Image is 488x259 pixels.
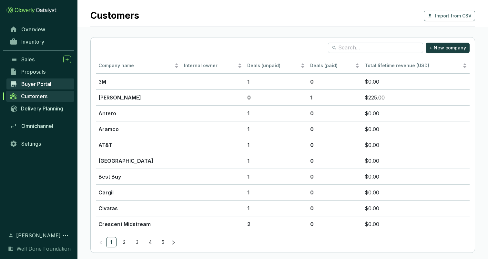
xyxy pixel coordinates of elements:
a: Sales [6,54,74,65]
p: 0 [310,220,360,228]
span: [PERSON_NAME] [16,232,61,239]
p: Best Buy [98,173,179,181]
span: Buyer Portal [21,81,51,87]
p: 1 [247,173,305,181]
p: 0 [310,109,360,117]
p: Antero [98,109,179,117]
td: $0.00 [362,74,470,89]
p: Crescent Midstream [98,220,179,228]
p: [PERSON_NAME] [98,94,179,101]
button: left [96,237,106,247]
td: $0.00 [362,153,470,169]
td: $0.00 [362,216,470,232]
span: right [171,240,176,245]
a: Omnichannel [6,120,74,131]
a: 3 [132,237,142,247]
p: 0 [310,189,360,196]
th: Company name [96,58,181,74]
span: Internal owner [184,63,236,69]
td: $0.00 [362,169,470,184]
a: Customers [6,91,74,102]
li: Previous Page [96,237,106,247]
th: Internal owner [181,58,245,74]
span: Proposals [21,68,46,75]
p: AT&T [98,141,179,149]
p: 0 [310,204,360,212]
a: 2 [119,237,129,247]
span: Sales [21,56,35,63]
span: Deals (unpaid) [247,63,299,69]
a: 4 [145,237,155,247]
a: Inventory [6,36,74,47]
span: Company name [98,63,173,69]
h1: Customers [90,10,139,21]
p: 0 [310,125,360,133]
p: 1 [247,157,305,165]
span: Delivery Planning [21,105,63,112]
span: left [99,240,103,245]
td: $0.00 [362,184,470,200]
p: 0 [247,94,305,101]
input: Search... [338,44,413,51]
a: Delivery Planning [6,103,74,114]
p: 0 [310,157,360,165]
span: Omnichannel [21,123,53,129]
p: 1 [247,141,305,149]
p: 0 [310,173,360,181]
p: 0 [310,78,360,86]
th: Deals (paid) [308,58,362,74]
span: Import from CSV [435,13,472,19]
td: $225.00 [362,89,470,105]
td: $0.00 [362,200,470,216]
p: 1 [247,189,305,196]
a: Overview [6,24,74,35]
p: 0 [310,141,360,149]
td: $0.00 [362,121,470,137]
p: 1 [247,78,305,86]
a: Buyer Portal [6,78,74,89]
p: [GEOGRAPHIC_DATA] [98,157,179,165]
p: 1 [310,94,360,101]
a: 5 [158,237,168,247]
p: 2 [247,220,305,228]
p: 1 [247,204,305,212]
span: Overview [21,26,45,33]
a: Proposals [6,66,74,77]
a: Settings [6,138,74,149]
p: Aramco [98,125,179,133]
span: Deals (paid) [310,63,354,69]
span: Customers [21,93,47,99]
li: Next Page [168,237,178,247]
td: $0.00 [362,137,470,153]
p: 3M [98,78,179,86]
td: $0.00 [362,105,470,121]
button: + New company [426,43,470,53]
p: 1 [247,109,305,117]
p: Civatas [98,204,179,212]
p: Cargil [98,189,179,196]
span: Well Done Foundation [16,245,71,253]
a: 1 [107,237,116,247]
span: Settings [21,140,41,147]
span: Total lifetime revenue (USD) [365,63,429,68]
button: right [168,237,178,247]
button: Import from CSV [424,11,475,21]
p: 1 [247,125,305,133]
span: + New company [429,45,466,51]
th: Deals (unpaid) [245,58,308,74]
span: Inventory [21,38,44,45]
